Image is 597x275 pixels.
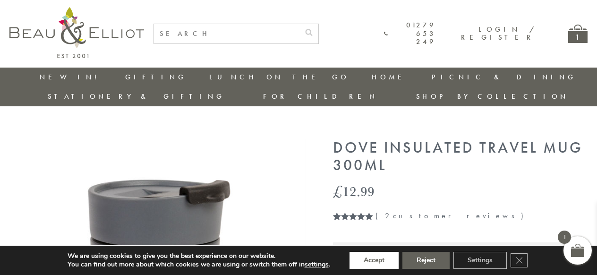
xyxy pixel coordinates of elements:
a: For Children [263,92,378,101]
button: Close GDPR Cookie Banner [511,253,528,267]
a: Login / Register [461,25,535,42]
p: We are using cookies to give you the best experience on our website. [68,252,330,260]
p: You can find out more about which cookies we are using or switch them off in . [68,260,330,269]
img: logo [9,7,144,58]
h1: Dove Insulated Travel Mug 300ml [333,139,588,174]
a: Picnic & Dining [432,72,576,82]
button: Settings [453,252,507,269]
span: £ [333,181,342,201]
span: 2 [385,211,393,221]
button: Accept [350,252,399,269]
input: SEARCH [154,24,299,43]
a: Shop by collection [416,92,569,101]
span: 2 [333,212,337,231]
button: settings [305,260,329,269]
a: 01279 653 249 [384,21,436,46]
bdi: 12.99 [333,181,375,201]
a: Home [372,72,409,82]
div: Rated 5.00 out of 5 [333,212,374,220]
a: Stationery & Gifting [48,92,225,101]
a: 1 [568,25,588,43]
a: (2customer reviews) [375,211,529,221]
a: Lunch On The Go [209,72,349,82]
a: Gifting [125,72,187,82]
span: Rated out of 5 based on customer ratings [333,212,374,254]
button: Reject [402,252,450,269]
span: 1 [558,231,571,244]
a: New in! [40,72,103,82]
